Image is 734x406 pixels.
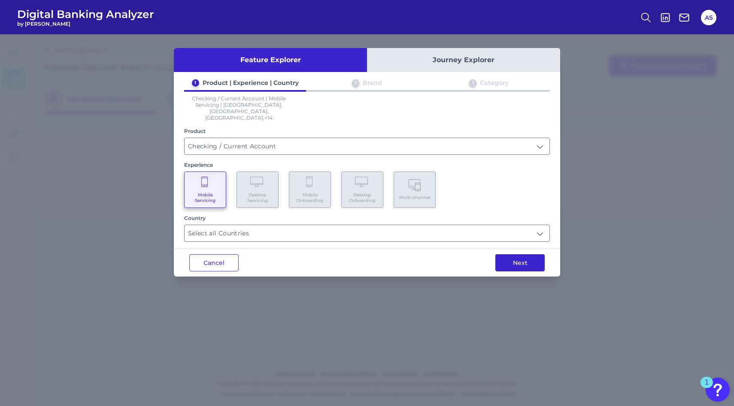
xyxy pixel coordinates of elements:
button: Mobile Onboarding [289,171,331,208]
button: Open Resource Center, 1 new notification [706,378,730,402]
div: 3 [469,79,476,87]
button: Desktop Servicing [237,171,279,208]
div: 1 [705,382,709,394]
button: Feature Explorer [174,48,367,72]
span: Desktop Servicing [241,192,274,203]
div: Product | Experience | Country [203,79,299,87]
button: Mobile Servicing [184,171,226,208]
button: Multi-channel [394,171,436,208]
p: Checking / Current Account | Mobile Servicing | [GEOGRAPHIC_DATA],[GEOGRAPHIC_DATA],[GEOGRAPHIC_D... [184,95,294,121]
div: Product [184,128,550,134]
div: Experience [184,162,550,168]
span: Desktop Onboarding [346,192,379,203]
button: AS [701,10,716,25]
span: Mobile Onboarding [294,192,326,203]
button: Cancel [189,254,239,271]
div: Country [184,215,550,221]
div: Category [480,79,509,87]
div: 2 [352,79,359,87]
button: Desktop Onboarding [341,171,383,208]
div: Brand [363,79,382,87]
span: Digital Banking Analyzer [17,8,154,21]
button: Journey Explorer [367,48,560,72]
span: Multi-channel [399,195,431,200]
span: Mobile Servicing [189,192,221,203]
span: by [PERSON_NAME] [17,21,154,27]
button: Next [495,254,545,271]
div: 1 [192,79,199,87]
